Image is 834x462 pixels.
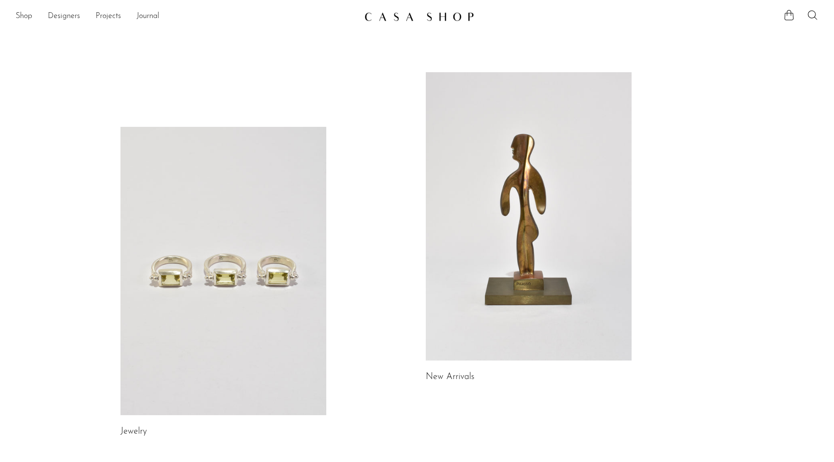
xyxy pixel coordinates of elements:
[16,8,357,25] nav: Desktop navigation
[137,10,159,23] a: Journal
[120,427,147,436] a: Jewelry
[48,10,80,23] a: Designers
[16,8,357,25] ul: NEW HEADER MENU
[16,10,32,23] a: Shop
[426,373,475,382] a: New Arrivals
[96,10,121,23] a: Projects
